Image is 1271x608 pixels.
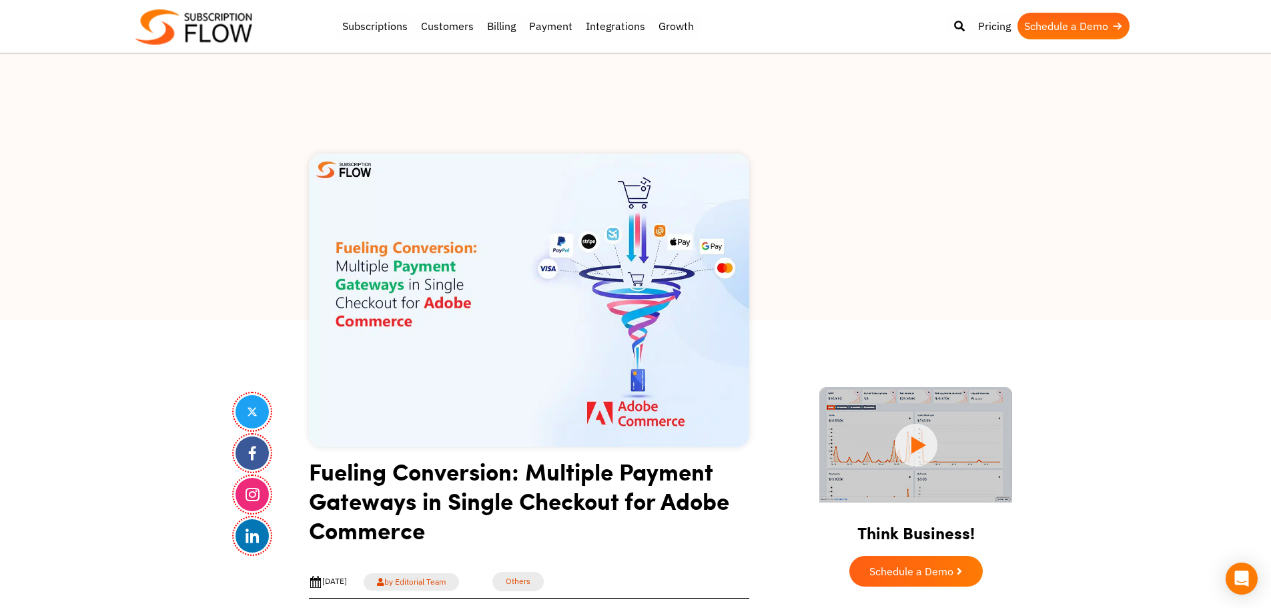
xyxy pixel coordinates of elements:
[414,13,480,39] a: Customers
[364,573,459,591] a: by Editorial Team
[1226,563,1258,595] div: Open Intercom Messenger
[796,507,1036,549] h2: Think Business!
[492,572,544,591] a: Others
[869,566,953,577] span: Schedule a Demo
[971,13,1017,39] a: Pricing
[480,13,522,39] a: Billing
[819,387,1012,503] img: intro video
[309,575,347,589] div: [DATE]
[309,154,749,447] img: Multiple Payment Gateways in Single Checkout for Adobe Commerce
[336,13,414,39] a: Subscriptions
[522,13,579,39] a: Payment
[135,9,252,45] img: Subscriptionflow
[309,457,749,555] h1: Fueling Conversion: Multiple Payment Gateways in Single Checkout for Adobe Commerce
[652,13,701,39] a: Growth
[849,556,983,587] a: Schedule a Demo
[1017,13,1130,39] a: Schedule a Demo
[579,13,652,39] a: Integrations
